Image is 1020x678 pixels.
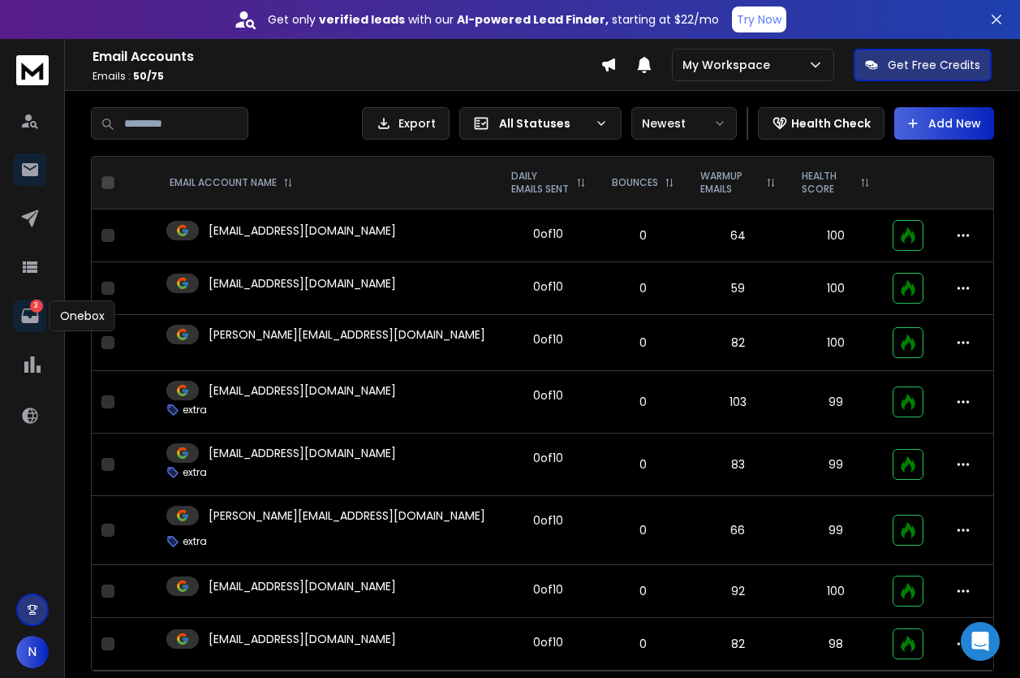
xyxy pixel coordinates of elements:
[209,631,396,647] p: [EMAIL_ADDRESS][DOMAIN_NAME]
[758,107,884,140] button: Health Check
[457,11,609,28] strong: AI-powered Lead Finder,
[362,107,450,140] button: Export
[93,47,600,67] h1: Email Accounts
[609,636,678,652] p: 0
[170,176,293,189] div: EMAIL ACCOUNT NAME
[533,634,563,650] div: 0 of 10
[687,496,789,565] td: 66
[789,434,883,496] td: 99
[687,434,789,496] td: 83
[789,262,883,315] td: 100
[14,300,46,332] a: 3
[209,326,485,343] p: [PERSON_NAME][EMAIL_ADDRESS][DOMAIN_NAME]
[533,387,563,404] div: 0 of 10
[209,445,396,461] p: [EMAIL_ADDRESS][DOMAIN_NAME]
[609,227,678,244] p: 0
[789,565,883,618] td: 100
[789,496,883,565] td: 99
[319,11,405,28] strong: verified leads
[961,622,1000,661] div: Open Intercom Messenger
[209,222,396,239] p: [EMAIL_ADDRESS][DOMAIN_NAME]
[511,170,570,196] p: DAILY EMAILS SENT
[687,371,789,434] td: 103
[209,275,396,291] p: [EMAIL_ADDRESS][DOMAIN_NAME]
[183,466,207,479] p: extra
[894,107,994,140] button: Add New
[209,578,396,594] p: [EMAIL_ADDRESS][DOMAIN_NAME]
[30,300,43,313] p: 3
[609,583,678,599] p: 0
[789,371,883,434] td: 99
[268,11,719,28] p: Get only with our starting at $22/mo
[700,170,760,196] p: WARMUP EMAILS
[789,315,883,371] td: 100
[609,456,678,473] p: 0
[16,55,49,85] img: logo
[687,209,789,262] td: 64
[802,170,854,196] p: HEALTH SCORE
[612,176,658,189] p: BOUNCES
[133,69,164,83] span: 50 / 75
[631,107,737,140] button: Newest
[737,11,781,28] p: Try Now
[499,115,588,132] p: All Statuses
[533,450,563,466] div: 0 of 10
[854,49,992,81] button: Get Free Credits
[687,618,789,671] td: 82
[687,315,789,371] td: 82
[183,404,207,417] p: extra
[533,331,563,348] div: 0 of 10
[93,70,600,83] p: Emails :
[609,280,678,296] p: 0
[609,394,678,410] p: 0
[687,262,789,315] td: 59
[209,382,396,399] p: [EMAIL_ADDRESS][DOMAIN_NAME]
[682,57,777,73] p: My Workspace
[789,618,883,671] td: 98
[687,565,789,618] td: 92
[888,57,980,73] p: Get Free Credits
[533,279,563,295] div: 0 of 10
[732,6,786,32] button: Try Now
[533,226,563,242] div: 0 of 10
[609,335,678,351] p: 0
[16,636,49,668] button: N
[49,300,115,331] div: Onebox
[209,507,485,524] p: [PERSON_NAME][EMAIL_ADDRESS][DOMAIN_NAME]
[791,115,871,132] p: Health Check
[609,522,678,538] p: 0
[789,209,883,262] td: 100
[533,581,563,598] div: 0 of 10
[533,512,563,529] div: 0 of 10
[183,535,207,548] p: extra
